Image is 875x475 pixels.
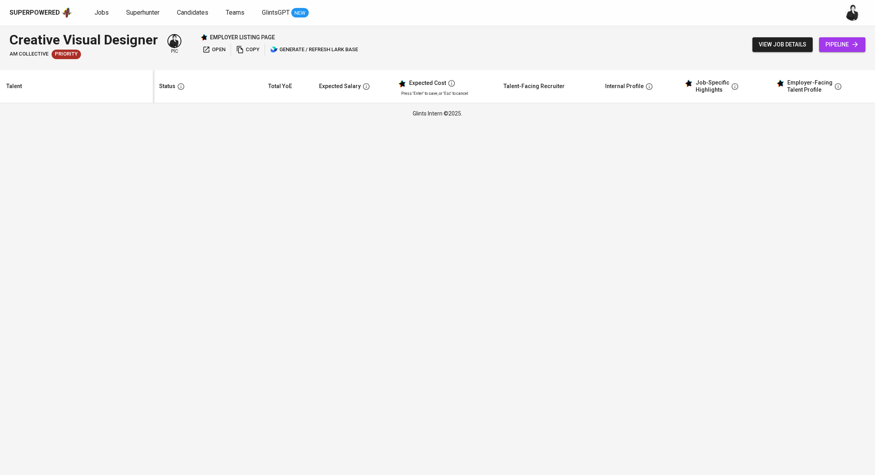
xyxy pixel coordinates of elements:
[10,7,72,19] a: Superpoweredapp logo
[319,81,361,91] div: Expected Salary
[126,9,160,16] span: Superhunter
[226,9,244,16] span: Teams
[605,81,644,91] div: Internal Profile
[226,8,246,18] a: Teams
[401,90,491,96] p: Press 'Enter' to save, or 'Esc' to cancel
[168,35,181,47] img: medwi@glints.com
[6,81,22,91] div: Talent
[52,50,81,59] div: New Job received from Demand Team
[262,8,309,18] a: GlintsGPT NEW
[234,44,262,56] button: copy
[776,79,784,87] img: glints_star.svg
[202,45,225,54] span: open
[696,79,729,93] div: Job-Specific Highlights
[10,8,60,17] div: Superpowered
[10,50,48,58] span: AM Collective
[270,45,358,54] span: generate / refresh lark base
[167,34,181,55] div: pic
[270,46,278,54] img: lark
[504,81,565,91] div: Talent-Facing Recruiter
[819,37,865,52] a: pipeline
[210,33,275,41] p: employer listing page
[10,30,158,50] div: Creative Visual Designer
[159,81,175,91] div: Status
[177,9,208,16] span: Candidates
[94,8,110,18] a: Jobs
[759,40,806,50] span: view job details
[845,5,861,21] img: medwi@glints.com
[177,8,210,18] a: Candidates
[685,79,692,87] img: glints_star.svg
[52,50,81,58] span: Priority
[825,40,859,50] span: pipeline
[291,9,309,17] span: NEW
[200,34,208,41] img: Glints Star
[236,45,260,54] span: copy
[409,80,446,87] div: Expected Cost
[94,9,109,16] span: Jobs
[62,7,72,19] img: app logo
[126,8,161,18] a: Superhunter
[200,44,227,56] button: open
[268,44,360,56] button: lark generate / refresh lark base
[398,80,406,88] img: glints_star.svg
[787,79,833,93] div: Employer-Facing Talent Profile
[262,9,290,16] span: GlintsGPT
[752,37,813,52] button: view job details
[268,81,292,91] div: Total YoE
